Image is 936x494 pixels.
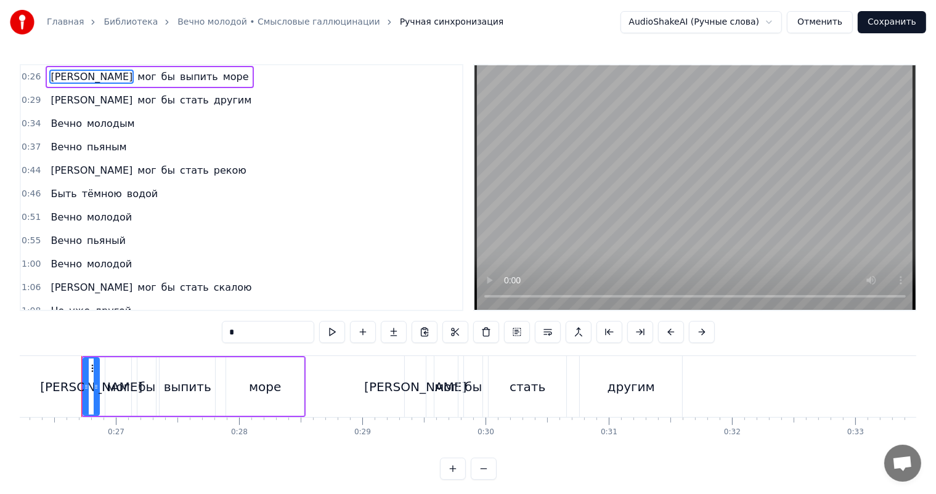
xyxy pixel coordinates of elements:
[49,210,83,224] span: Вечно
[354,427,371,437] div: 0:29
[49,70,134,84] span: [PERSON_NAME]
[465,378,482,396] div: бы
[47,16,84,28] a: Главная
[94,304,132,318] span: другой
[179,280,210,294] span: стать
[22,94,41,107] span: 0:29
[179,70,219,84] span: выпить
[160,163,177,177] span: бы
[22,281,41,294] span: 1:06
[49,163,134,177] span: [PERSON_NAME]
[160,93,177,107] span: бы
[104,16,158,28] a: Библиотека
[49,233,83,248] span: Вечно
[22,118,41,130] span: 0:34
[108,427,124,437] div: 0:27
[126,187,159,201] span: водой
[231,427,248,437] div: 0:28
[22,258,41,270] span: 1:00
[22,71,41,83] span: 0:26
[49,280,134,294] span: [PERSON_NAME]
[86,233,127,248] span: пьяный
[160,280,177,294] span: бы
[136,163,157,177] span: мог
[10,10,35,34] img: youka
[164,378,211,396] div: выпить
[608,378,655,396] div: другим
[138,378,155,396] div: бы
[136,280,157,294] span: мог
[22,235,41,247] span: 0:55
[179,93,210,107] span: стать
[213,93,253,107] span: другим
[22,188,41,200] span: 0:46
[136,70,157,84] span: мог
[177,16,380,28] a: Вечно молодой • Смысловые галлюцинации
[49,304,65,318] span: Но
[213,280,253,294] span: скалою
[22,164,41,177] span: 0:44
[478,427,494,437] div: 0:30
[434,378,458,396] div: мог
[49,116,83,131] span: Вечно
[22,211,41,224] span: 0:51
[49,187,78,201] span: Быть
[136,93,157,107] span: мог
[858,11,926,33] button: Сохранить
[884,445,921,482] a: Открытый чат
[49,93,134,107] span: [PERSON_NAME]
[787,11,853,33] button: Отменить
[86,140,128,154] span: пьяным
[86,116,136,131] span: молодым
[222,70,250,84] span: море
[22,141,41,153] span: 0:37
[86,210,133,224] span: молодой
[724,427,741,437] div: 0:32
[86,257,133,271] span: молодой
[249,378,281,396] div: море
[179,163,210,177] span: стать
[81,187,123,201] span: тёмною
[160,70,177,84] span: бы
[601,427,617,437] div: 0:31
[49,140,83,154] span: Вечно
[400,16,504,28] span: Ручная синхронизация
[22,305,41,317] span: 1:08
[68,304,91,318] span: уже
[47,16,503,28] nav: breadcrumb
[510,378,545,396] div: стать
[847,427,864,437] div: 0:33
[40,378,142,396] div: [PERSON_NAME]
[364,378,466,396] div: [PERSON_NAME]
[49,257,83,271] span: Вечно
[213,163,248,177] span: рекою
